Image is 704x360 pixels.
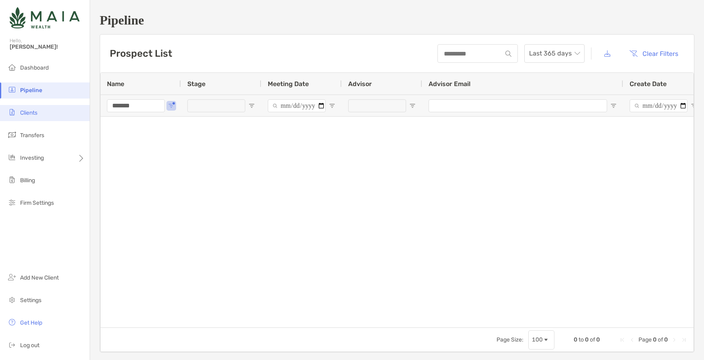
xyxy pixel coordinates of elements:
input: Meeting Date Filter Input [268,99,326,112]
img: transfers icon [7,130,17,140]
input: Name Filter Input [107,99,165,112]
button: Open Filter Menu [168,103,174,109]
img: add_new_client icon [7,272,17,282]
span: 0 [574,336,577,343]
img: dashboard icon [7,62,17,72]
span: Advisor Email [429,80,470,88]
img: input icon [505,51,511,57]
input: Advisor Email Filter Input [429,99,607,112]
span: Stage [187,80,205,88]
button: Open Filter Menu [329,103,335,109]
div: 100 [532,336,543,343]
span: Pipeline [20,87,42,94]
span: to [579,336,584,343]
span: 0 [596,336,600,343]
span: Transfers [20,132,44,139]
img: investing icon [7,152,17,162]
span: of [658,336,663,343]
button: Open Filter Menu [248,103,255,109]
button: Open Filter Menu [610,103,617,109]
span: 0 [653,336,657,343]
span: Name [107,80,124,88]
span: Add New Client [20,274,59,281]
div: Next Page [671,337,677,343]
img: billing icon [7,175,17,185]
button: Open Filter Menu [691,103,697,109]
img: Zoe Logo [10,3,80,32]
span: Get Help [20,319,42,326]
div: First Page [619,337,626,343]
span: Settings [20,297,41,304]
span: 0 [585,336,589,343]
div: Previous Page [629,337,635,343]
h3: Prospect List [110,48,172,59]
span: Meeting Date [268,80,309,88]
span: Investing [20,154,44,161]
span: Last 365 days [529,45,580,62]
img: clients icon [7,107,17,117]
button: Clear Filters [623,45,684,62]
img: pipeline icon [7,85,17,95]
span: Page [638,336,652,343]
span: [PERSON_NAME]! [10,43,85,50]
span: Billing [20,177,35,184]
img: logout icon [7,340,17,350]
span: 0 [664,336,668,343]
span: Dashboard [20,64,49,71]
span: Log out [20,342,39,349]
span: Advisor [348,80,372,88]
span: Create Date [630,80,667,88]
span: of [590,336,595,343]
div: Page Size [528,330,554,350]
div: Last Page [681,337,687,343]
input: Create Date Filter Input [630,99,688,112]
span: Firm Settings [20,200,54,206]
img: settings icon [7,295,17,304]
img: get-help icon [7,317,17,327]
span: Clients [20,109,37,116]
img: firm-settings icon [7,197,17,207]
button: Open Filter Menu [409,103,416,109]
h1: Pipeline [100,13,694,28]
div: Page Size: [497,336,523,343]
